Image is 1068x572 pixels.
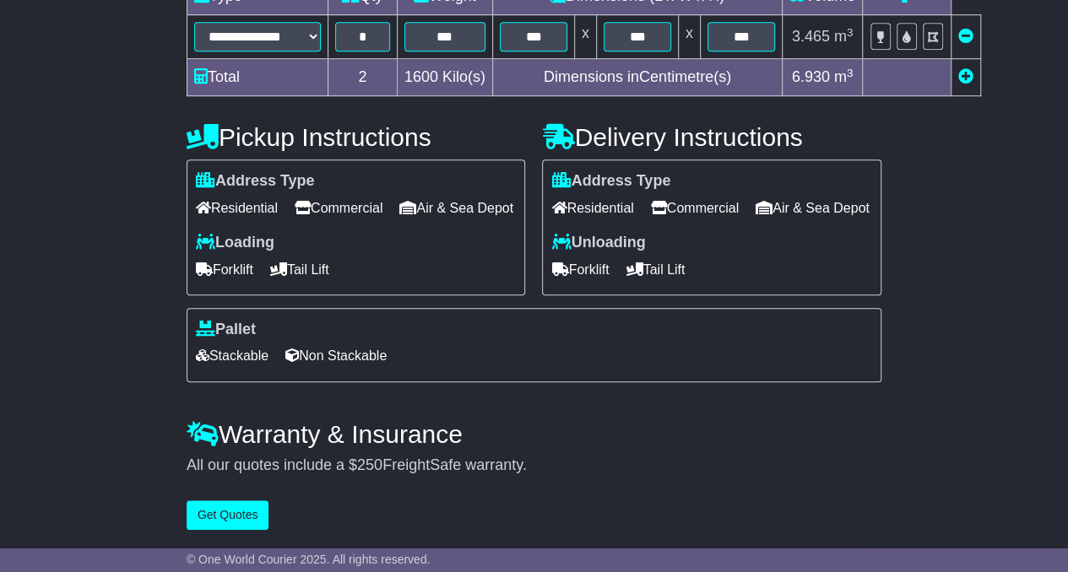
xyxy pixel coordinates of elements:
span: Residential [196,195,278,221]
label: Loading [196,234,274,252]
td: x [678,15,700,59]
span: Tail Lift [270,256,329,283]
span: 250 [357,456,382,473]
td: Total [187,59,328,96]
span: Stackable [196,343,268,369]
sup: 3 [847,26,854,39]
span: Commercial [651,195,739,221]
label: Pallet [196,321,256,339]
span: Air & Sea Depot [756,195,870,221]
span: m [834,68,854,85]
h4: Delivery Instructions [542,123,881,151]
a: Remove this item [958,28,973,45]
span: Air & Sea Depot [399,195,513,221]
span: 3.465 [792,28,830,45]
span: m [834,28,854,45]
td: Kilo(s) [397,59,492,96]
h4: Pickup Instructions [187,123,526,151]
td: x [574,15,596,59]
span: Tail Lift [626,256,685,283]
span: 6.930 [792,68,830,85]
td: 2 [328,59,397,96]
h4: Warranty & Insurance [187,420,881,448]
label: Address Type [551,172,670,191]
span: Residential [551,195,633,221]
span: Commercial [295,195,382,221]
span: © One World Courier 2025. All rights reserved. [187,553,431,566]
span: Forklift [196,256,253,283]
span: Non Stackable [285,343,387,369]
div: All our quotes include a $ FreightSafe warranty. [187,456,881,475]
sup: 3 [847,67,854,79]
span: Forklift [551,256,609,283]
td: Dimensions in Centimetre(s) [492,59,782,96]
span: 1600 [404,68,438,85]
button: Get Quotes [187,500,269,530]
label: Address Type [196,172,315,191]
a: Add new item [958,68,973,85]
label: Unloading [551,234,645,252]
